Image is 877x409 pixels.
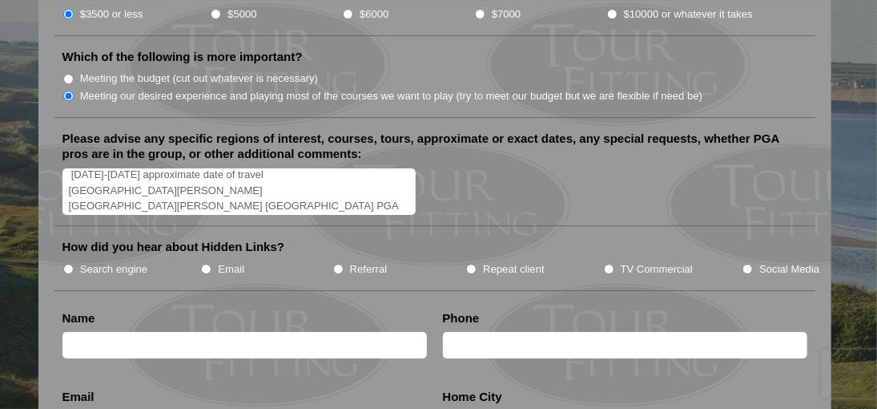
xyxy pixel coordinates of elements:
label: Referral [350,261,388,277]
label: Please advise any specific regions of interest, courses, tours, approximate or exact dates, any s... [62,131,807,162]
label: Email [62,389,95,405]
label: Repeat client [483,261,545,277]
label: $6000 [360,6,388,22]
label: Home City [443,389,502,405]
label: $10000 or whatever it takes [624,6,753,22]
label: $5000 [227,6,256,22]
label: Social Media [759,261,819,277]
label: TV Commercial [621,261,693,277]
label: Name [62,310,95,326]
label: $7000 [492,6,521,22]
label: Which of the following is more important? [62,49,303,65]
label: Phone [443,310,480,326]
label: Email [218,261,244,277]
label: Search engine [80,261,148,277]
label: $3500 or less [80,6,143,22]
label: How did you hear about Hidden Links? [62,239,285,255]
label: Meeting our desired experience and playing most of the courses we want to play (try to meet our b... [80,88,703,104]
label: Meeting the budget (cut out whatever is necessary) [80,71,318,87]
